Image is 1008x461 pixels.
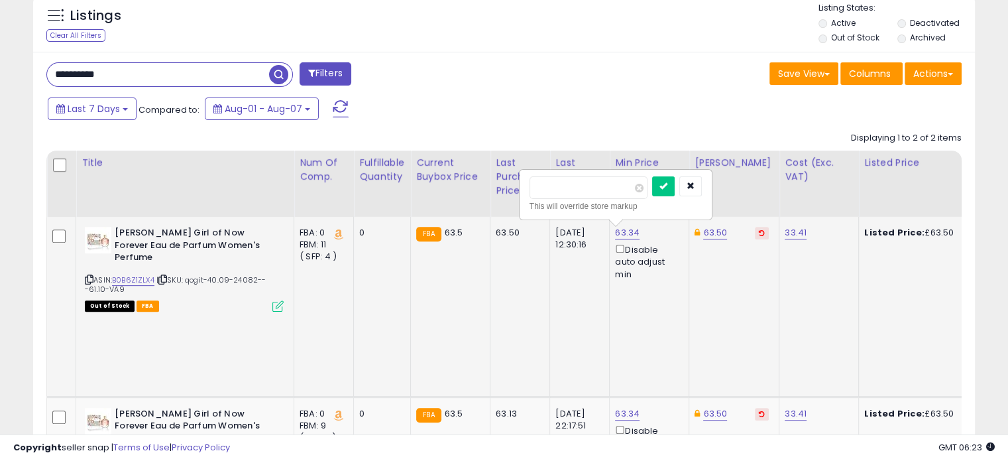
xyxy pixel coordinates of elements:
div: ( SFP: 3 ) [300,432,343,444]
a: B0B6Z1ZLX4 [112,275,154,286]
b: [PERSON_NAME] Girl of Now Forever Eau de Parfum Women's Perfume [115,227,276,267]
button: Last 7 Days [48,98,137,120]
div: [DATE] 22:17:51 [555,408,599,432]
label: Deactivated [909,17,959,29]
b: Listed Price: [864,407,924,420]
button: Filters [300,62,351,86]
span: Aug-01 - Aug-07 [225,102,302,115]
div: Title [82,156,288,170]
button: Actions [905,62,962,85]
span: | SKU: qogit-40.09-24082---61.10-VA9 [85,275,266,295]
label: Archived [909,32,945,43]
div: [PERSON_NAME] [695,156,773,170]
div: 63.13 [496,408,539,420]
div: FBA: 0 [300,227,343,239]
div: 63.50 [496,227,539,239]
b: [PERSON_NAME] Girl of Now Forever Eau de Parfum Women's Perfume [115,408,276,448]
a: 63.50 [703,407,727,421]
small: FBA [416,227,441,241]
span: 63.5 [445,226,463,239]
label: Active [831,17,856,29]
div: FBA: 0 [300,408,343,420]
div: Last Purchase Date (GMT) [555,156,604,212]
label: Out of Stock [831,32,879,43]
h5: Listings [70,7,121,25]
div: Clear All Filters [46,29,105,42]
div: FBM: 9 [300,420,343,432]
span: Compared to: [139,103,199,116]
span: Columns [849,67,891,80]
button: Columns [840,62,903,85]
div: Min Price [615,156,683,170]
div: Last Purchase Price [496,156,544,198]
img: 41yFoyu7KxL._SL40_.jpg [85,227,111,253]
div: Cost (Exc. VAT) [785,156,853,184]
span: FBA [137,300,159,312]
a: Privacy Policy [172,441,230,454]
strong: Copyright [13,441,62,454]
span: All listings that are currently out of stock and unavailable for purchase on Amazon [85,300,135,312]
div: £63.50 [864,408,974,420]
small: FBA [416,408,441,423]
div: 0 [359,408,400,420]
a: 63.34 [615,226,640,239]
div: [DATE] 12:30:16 [555,227,599,251]
div: ( SFP: 4 ) [300,251,343,263]
span: 63.5 [445,407,463,420]
span: Last 7 Days [68,102,120,115]
a: 33.41 [785,226,807,239]
p: Listing States: [818,2,975,15]
div: £63.50 [864,227,974,239]
div: Disable auto adjust min [615,242,679,281]
div: Current Buybox Price [416,156,484,184]
div: FBM: 11 [300,239,343,251]
b: Listed Price: [864,226,924,239]
div: Num of Comp. [300,156,348,184]
div: Displaying 1 to 2 of 2 items [851,132,962,145]
a: 63.50 [703,226,727,239]
img: 41yFoyu7KxL._SL40_.jpg [85,408,111,434]
a: 33.41 [785,407,807,421]
button: Aug-01 - Aug-07 [205,98,319,120]
a: 63.34 [615,407,640,421]
div: Listed Price [864,156,979,170]
a: Terms of Use [113,441,170,454]
div: ASIN: [85,227,284,310]
button: Save View [769,62,838,85]
div: seller snap | | [13,442,230,454]
div: 0 [359,227,400,239]
span: 2025-08-15 06:23 GMT [938,441,995,454]
div: Fulfillable Quantity [359,156,405,184]
div: This will override store markup [530,200,702,213]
